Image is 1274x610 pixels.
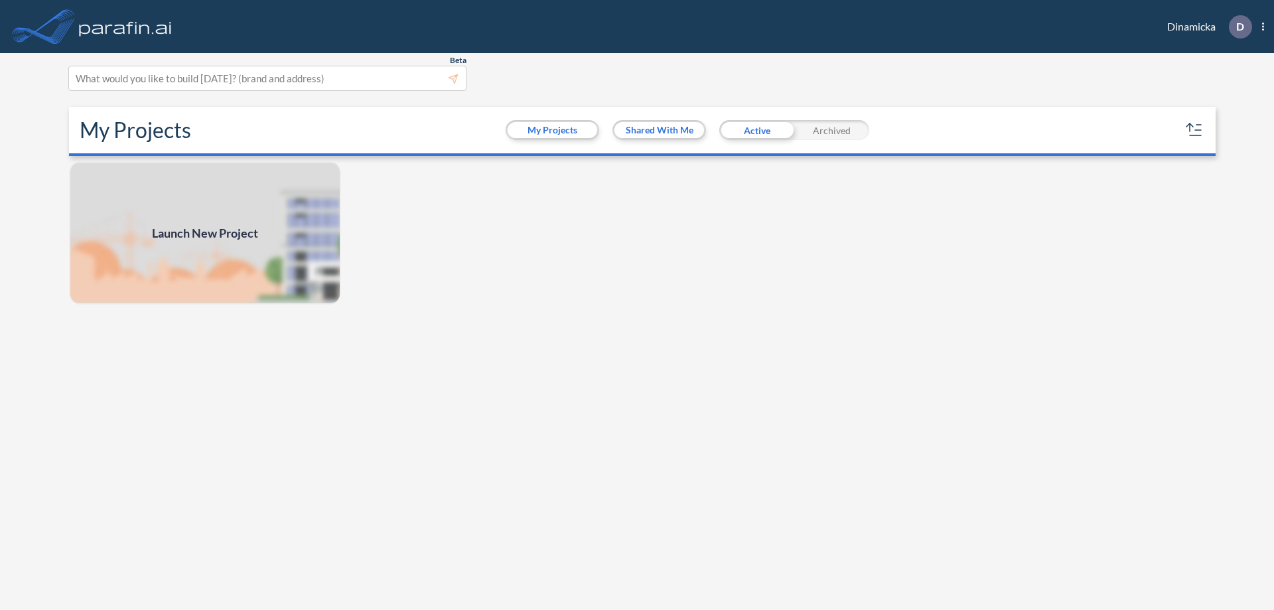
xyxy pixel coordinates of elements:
[1236,21,1244,33] p: D
[1147,15,1264,38] div: Dinamicka
[508,122,597,138] button: My Projects
[76,13,175,40] img: logo
[794,120,869,140] div: Archived
[450,55,466,66] span: Beta
[1184,119,1205,141] button: sort
[80,117,191,143] h2: My Projects
[69,161,341,305] a: Launch New Project
[719,120,794,140] div: Active
[152,224,258,242] span: Launch New Project
[69,161,341,305] img: add
[614,122,704,138] button: Shared With Me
